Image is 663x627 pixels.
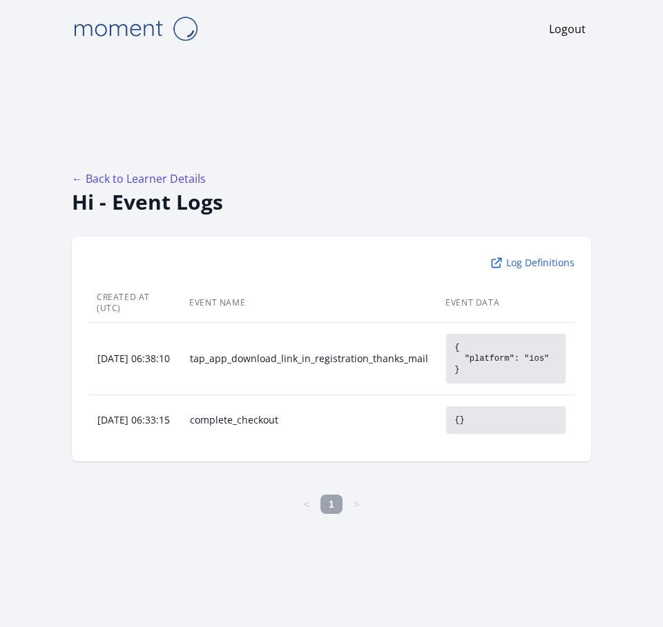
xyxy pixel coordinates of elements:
[487,253,575,272] a: Log Definitions
[181,283,437,323] th: Event Name
[345,495,367,514] a: Next
[89,352,180,366] div: [DATE] 06:38:10
[66,11,204,46] img: Moment
[446,334,566,384] pre: { "platform": "ios" }
[296,495,367,514] nav: Page
[72,171,206,186] a: ← Back to Learner Details
[446,406,566,434] pre: {}
[182,413,436,427] div: complete_checkout
[182,352,436,366] div: tap_app_download_link_in_registration_thanks_mail
[549,21,586,37] a: Logout
[296,495,318,514] a: Previous
[320,495,343,514] a: 1
[89,413,180,427] div: [DATE] 06:33:15
[437,283,575,323] th: Event Data
[88,283,181,323] th: Created At (UTC)
[72,190,591,215] h2: Hi - Event Logs
[506,256,575,270] div: Log Definitions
